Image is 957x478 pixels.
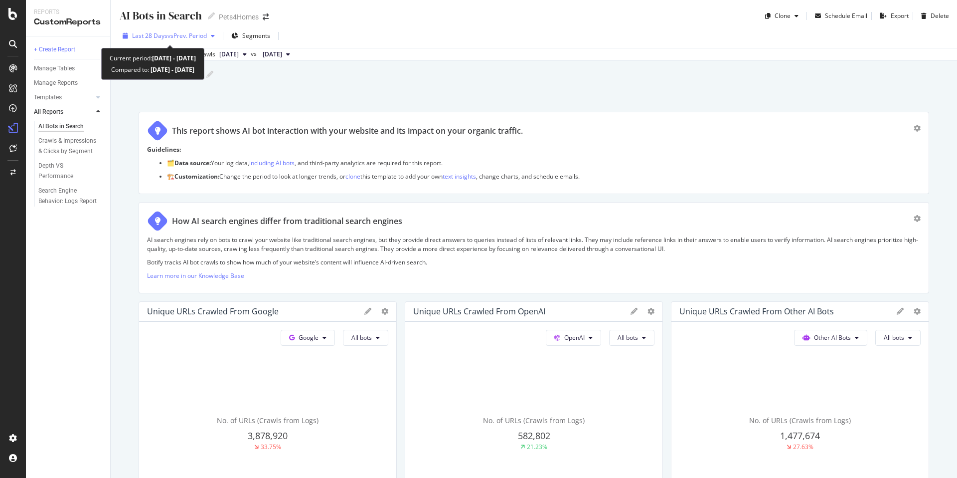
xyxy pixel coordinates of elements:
[564,333,585,342] span: OpenAI
[345,172,360,181] a: clone
[884,333,904,342] span: All bots
[518,430,550,442] span: 582,802
[281,330,335,346] button: Google
[825,11,867,20] div: Schedule Email
[34,44,103,55] a: + Create Report
[546,330,601,346] button: OpenAI
[527,443,547,451] div: 21.23%
[413,306,545,316] div: Unique URLs Crawled from OpenAI
[679,306,834,316] div: Unique URLs Crawled from Other AI Bots
[34,63,75,74] div: Manage Tables
[206,71,213,78] i: Edit report name
[34,92,93,103] a: Templates
[483,416,585,425] span: No. of URLs (Crawls from Logs)
[219,50,239,59] span: 2025 Sep. 7th
[38,136,103,157] a: Crawls & Impressions & Clicks by Segment
[917,8,949,24] button: Delete
[149,65,194,74] b: [DATE] - [DATE]
[299,333,319,342] span: Google
[875,330,921,346] button: All bots
[914,125,921,132] div: gear
[261,443,281,451] div: 33.75%
[249,159,295,167] a: including AI bots
[139,112,929,194] div: This report shows AI bot interaction with your website and its impact on your organic traffic.Gui...
[217,416,319,425] span: No. of URLs (Crawls from Logs)
[761,8,802,24] button: Clone
[443,172,476,181] a: text insights
[38,136,98,157] div: Crawls & Impressions & Clicks by Segment
[251,49,259,58] span: vs
[174,159,211,167] strong: Data source:
[172,125,523,137] div: This report shows AI bot interaction with your website and its impact on your organic traffic.
[119,28,219,44] button: Last 28 DaysvsPrev. Period
[248,430,288,442] span: 3,878,920
[351,333,372,342] span: All bots
[219,12,259,22] div: Pets4Homes
[110,52,196,64] div: Current period:
[147,236,921,252] p: AI search engines rely on bots to crawl your website like traditional search engines, but they pr...
[167,159,921,167] p: 🗂️ Your log data, , and third-party analytics are required for this report.
[931,11,949,20] div: Delete
[38,121,103,132] a: AI Bots in Search
[167,31,207,40] span: vs Prev. Period
[34,44,75,55] div: + Create Report
[172,216,402,227] div: How AI search engines differ from traditional search engines
[147,258,921,266] p: Botify tracks AI bot crawls to show how much of your website’s content will influence AI-driven s...
[775,11,791,20] div: Clone
[263,50,282,59] span: 2025 Aug. 10th
[263,13,269,20] div: arrow-right-arrow-left
[34,107,93,117] a: All Reports
[794,330,867,346] button: Other AI Bots
[208,12,215,19] i: Edit report name
[38,161,103,182] a: Depth VS Performance
[119,8,202,23] div: AI Bots in Search
[780,430,820,442] span: 1,477,674
[343,330,388,346] button: All bots
[242,31,270,40] span: Segments
[132,31,167,40] span: Last 28 Days
[174,172,219,181] strong: Customization:
[227,28,274,44] button: Segments
[914,215,921,222] div: gear
[147,306,279,316] div: Unique URLs Crawled from Google
[38,186,97,207] div: Search Engine Behavior: Logs Report
[34,107,63,117] div: All Reports
[876,8,909,24] button: Export
[34,16,102,28] div: CustomReports
[609,330,654,346] button: All bots
[111,64,194,75] div: Compared to:
[259,48,294,60] button: [DATE]
[793,443,813,451] div: 27.63%
[34,78,103,88] a: Manage Reports
[34,92,62,103] div: Templates
[814,333,851,342] span: Other AI Bots
[215,48,251,60] button: [DATE]
[38,186,103,207] a: Search Engine Behavior: Logs Report
[34,63,103,74] a: Manage Tables
[34,8,102,16] div: Reports
[152,54,196,62] b: [DATE] - [DATE]
[139,202,929,293] div: How AI search engines differ from traditional search enginesAI search engines rely on bots to cra...
[811,8,867,24] button: Schedule Email
[167,172,921,181] p: 🏗️ Change the period to look at longer trends, or this template to add your own , change charts, ...
[749,416,851,425] span: No. of URLs (Crawls from Logs)
[38,161,94,182] div: Depth VS Performance
[34,78,78,88] div: Manage Reports
[891,11,909,20] div: Export
[618,333,638,342] span: All bots
[38,121,84,132] div: AI Bots in Search
[147,271,244,280] a: Learn more in our Knowledge Base
[147,145,181,154] strong: Guidelines:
